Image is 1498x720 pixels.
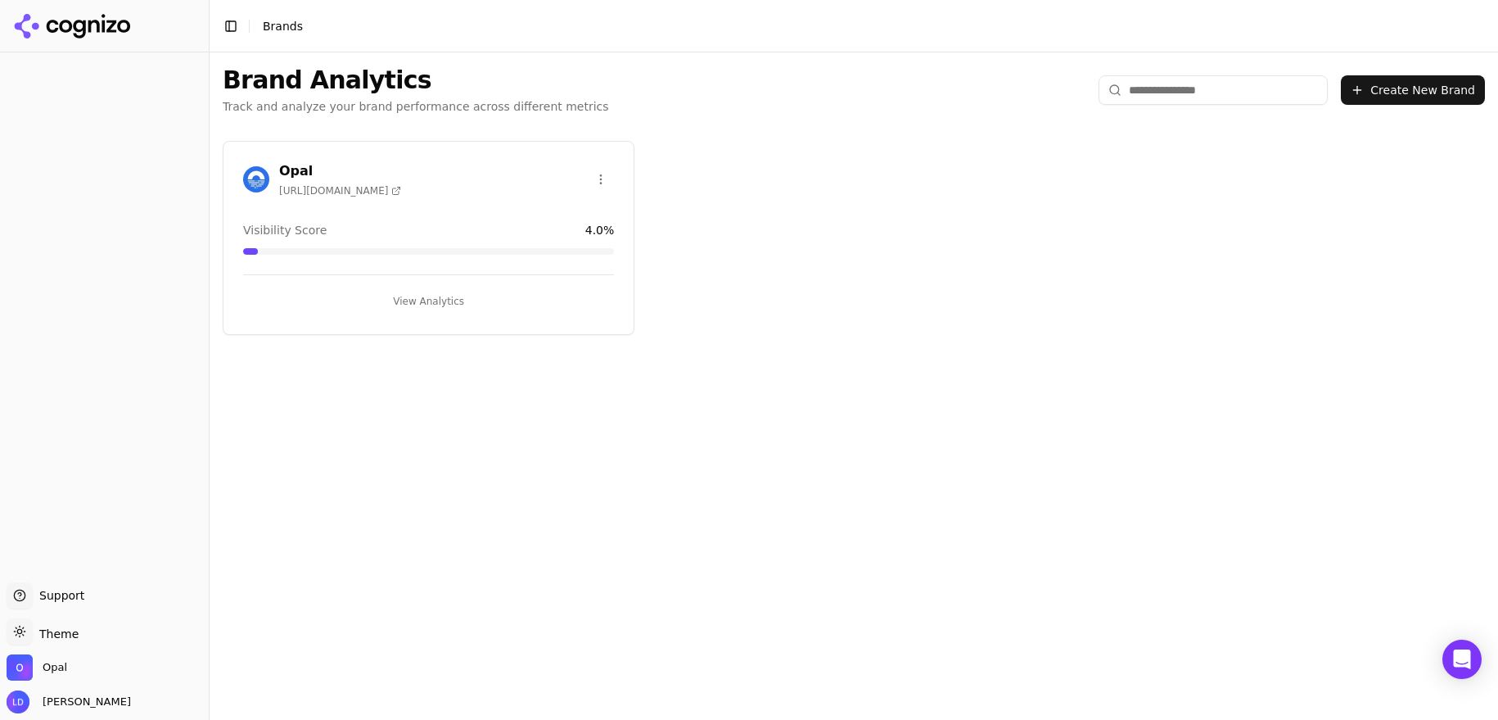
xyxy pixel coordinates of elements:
span: Visibility Score [243,222,327,238]
span: Support [33,587,84,604]
button: Open organization switcher [7,654,67,681]
span: [URL][DOMAIN_NAME] [279,184,401,197]
img: Lee Dussinger [7,691,29,713]
h3: Opal [279,161,401,181]
span: 4.0 % [585,222,615,238]
div: Open Intercom Messenger [1442,640,1482,679]
img: Opal [7,654,33,681]
p: Track and analyze your brand performance across different metrics [223,98,609,115]
img: Opal [243,166,269,192]
span: Opal [43,660,67,675]
button: Create New Brand [1341,75,1485,105]
button: Open user button [7,691,131,713]
span: [PERSON_NAME] [36,695,131,709]
span: Theme [33,627,79,641]
nav: breadcrumb [263,18,303,34]
h1: Brand Analytics [223,66,609,95]
span: Brands [263,20,303,33]
button: View Analytics [243,288,614,315]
